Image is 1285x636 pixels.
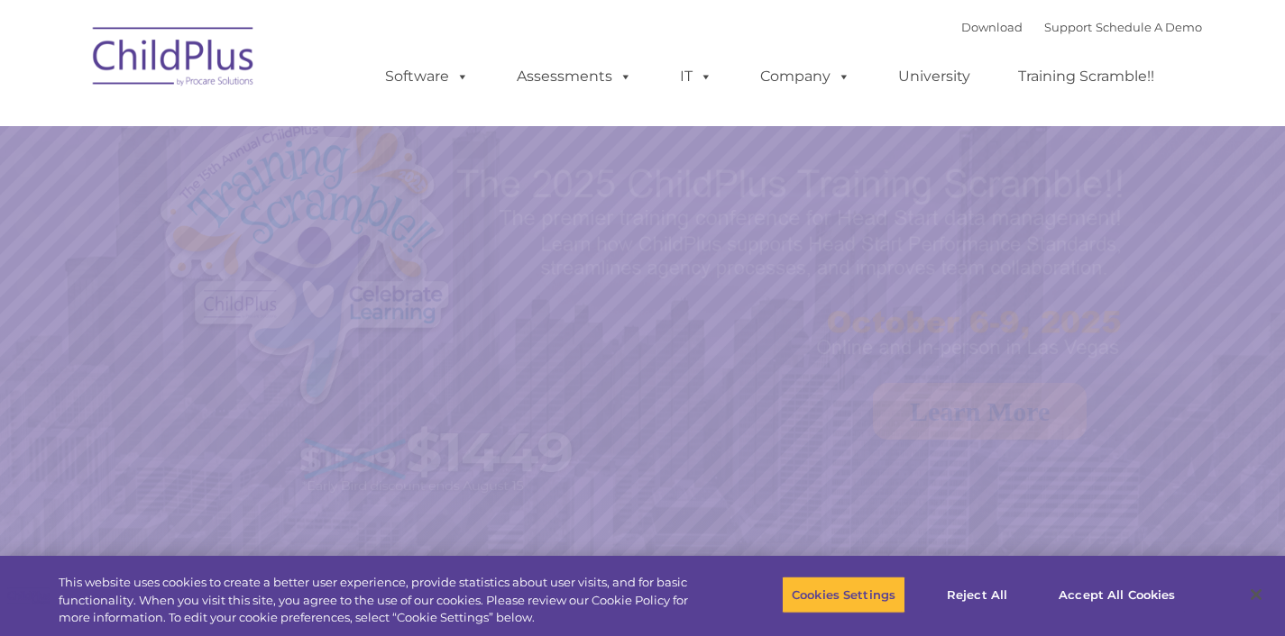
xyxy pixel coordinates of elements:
a: Learn More [873,383,1087,440]
a: Assessments [499,59,650,95]
a: Company [742,59,868,95]
button: Reject All [921,576,1033,613]
a: Software [367,59,487,95]
button: Cookies Settings [782,576,905,613]
button: Accept All Cookies [1049,576,1185,613]
a: Support [1044,20,1092,34]
a: IT [662,59,730,95]
a: University [880,59,988,95]
button: Close [1236,575,1276,614]
a: Training Scramble!! [1000,59,1172,95]
font: | [961,20,1202,34]
a: Download [961,20,1023,34]
div: This website uses cookies to create a better user experience, provide statistics about user visit... [59,574,707,627]
a: Schedule A Demo [1096,20,1202,34]
img: ChildPlus by Procare Solutions [84,14,264,104]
